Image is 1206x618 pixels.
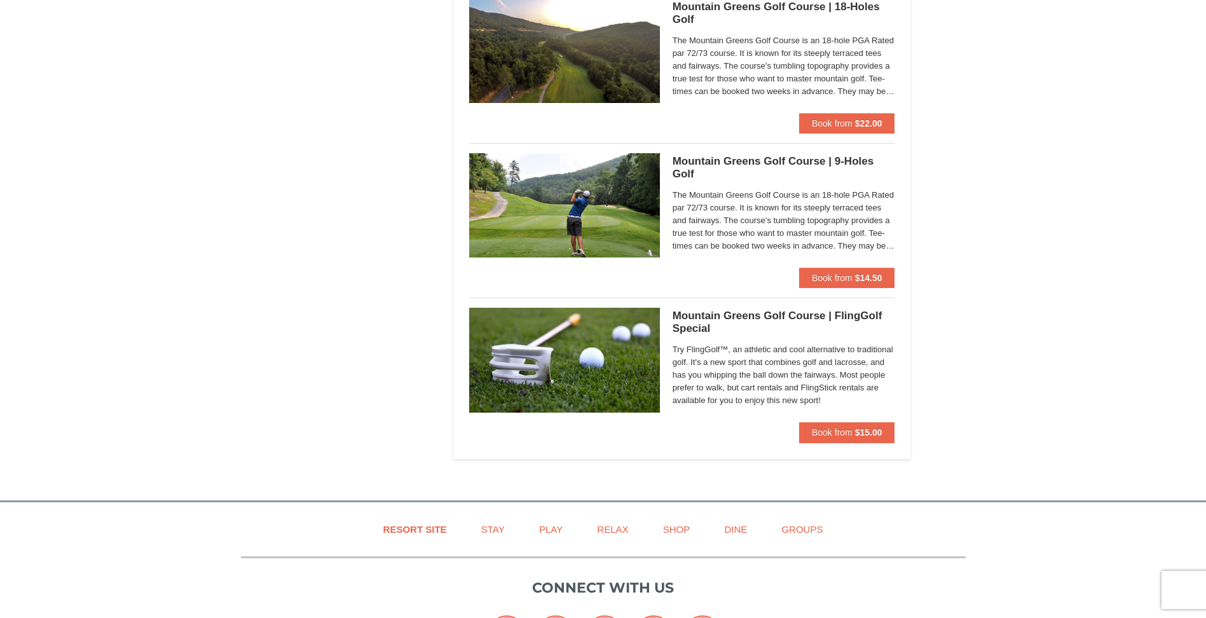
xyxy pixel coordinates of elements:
p: Connect with us [241,577,966,598]
span: Try FlingGolf™, an athletic and cool alternative to traditional golf. It's a new sport that combi... [673,343,895,407]
img: 6619888-12-785018d3.jpg [469,308,660,412]
span: Book from [812,427,853,437]
span: Book from [812,273,853,283]
a: Stay [465,515,521,544]
strong: $15.00 [855,427,882,437]
h5: Mountain Greens Golf Course | 18-Holes Golf [673,1,895,26]
span: The Mountain Greens Golf Course is an 18-hole PGA Rated par 72/73 course. It is known for its ste... [673,189,895,252]
strong: $22.00 [855,118,882,128]
button: Book from $15.00 [799,422,895,443]
a: Relax [581,515,644,544]
h5: Mountain Greens Golf Course | 9-Holes Golf [673,155,895,181]
button: Book from $22.00 [799,113,895,134]
a: Play [523,515,579,544]
a: Dine [708,515,763,544]
a: Shop [647,515,706,544]
strong: $14.50 [855,273,882,283]
a: Resort Site [367,515,463,544]
img: 6619888-35-9ba36b64.jpg [469,153,660,257]
span: The Mountain Greens Golf Course is an 18-hole PGA Rated par 72/73 course. It is known for its ste... [673,34,895,98]
span: Book from [812,118,853,128]
button: Book from $14.50 [799,268,895,288]
a: Groups [765,515,839,544]
h5: Mountain Greens Golf Course | FlingGolf Special [673,310,895,335]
